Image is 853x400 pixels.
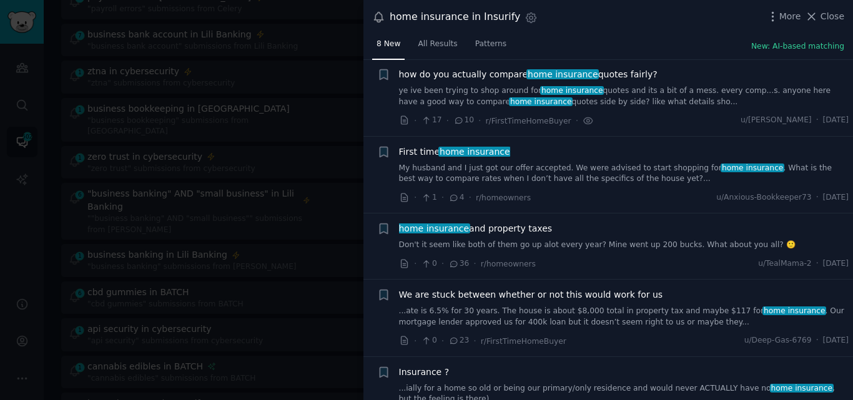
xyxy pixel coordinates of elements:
a: ye ive been trying to shop around forhome insurancequotes and its a bit of a mess. every comp...s... [399,85,849,107]
span: 1 [421,192,436,203]
a: how do you actually comparehome insurancequotes fairly? [399,68,658,81]
span: [DATE] [823,335,849,346]
span: First time [399,145,510,159]
span: · [446,114,449,127]
span: u/TealMama-2 [758,258,811,270]
span: home insurance [526,69,599,79]
button: More [766,10,801,23]
a: Patterns [471,34,511,60]
span: 36 [448,258,469,270]
span: home insurance [762,306,826,315]
span: More [779,10,801,23]
a: Insurance ? [399,366,450,379]
span: · [816,258,819,270]
a: We are stuck between whether or not this would work for us [399,288,663,301]
a: First timehome insurance [399,145,510,159]
span: · [414,114,417,127]
span: · [441,334,444,348]
span: home insurance [438,147,511,157]
span: how do you actually compare quotes fairly? [399,68,658,81]
span: r/homeowners [476,193,531,202]
span: · [473,334,476,348]
span: u/Deep-Gas-6769 [744,335,812,346]
span: · [441,191,444,204]
span: · [469,191,471,204]
button: New: AI-based matching [751,41,844,52]
span: 8 New [377,39,400,50]
span: · [473,257,476,270]
span: · [441,257,444,270]
span: home insurance [509,97,573,106]
span: 17 [421,115,441,126]
span: home insurance [770,384,834,393]
span: All Results [418,39,457,50]
span: u/[PERSON_NAME] [741,115,812,126]
span: 10 [453,115,474,126]
span: · [414,257,417,270]
span: · [816,115,819,126]
span: Patterns [475,39,506,50]
span: · [414,334,417,348]
span: [DATE] [823,258,849,270]
button: Close [805,10,844,23]
span: home insurance [721,163,784,172]
span: 4 [448,192,464,203]
div: home insurance in Insurify [390,9,520,25]
a: home insuranceand property taxes [399,222,553,235]
span: and property taxes [399,222,553,235]
a: 8 New [372,34,405,60]
span: [DATE] [823,115,849,126]
span: 0 [421,258,436,270]
span: · [478,114,481,127]
span: home insurance [540,86,604,95]
span: r/FirstTimeHomeBuyer [481,337,566,346]
span: u/Anxious-Bookkeeper73 [716,192,811,203]
span: · [816,192,819,203]
span: 23 [448,335,469,346]
span: 0 [421,335,436,346]
span: home insurance [398,223,470,233]
a: Don't it seem like both of them go up alot every year? Mine went up 200 bucks. What about you all? 🙂 [399,240,849,251]
span: [DATE] [823,192,849,203]
span: · [414,191,417,204]
span: Close [821,10,844,23]
span: r/homeowners [481,260,536,268]
span: · [816,335,819,346]
a: ...ate is 6.5% for 30 years. The house is about $8,000 total in property tax and maybe $117 forho... [399,306,849,328]
a: All Results [413,34,461,60]
a: My husband and I just got our offer accepted. We were advised to start shopping forhome insurance... [399,163,849,185]
span: · [576,114,578,127]
span: r/FirstTimeHomeBuyer [486,117,571,125]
